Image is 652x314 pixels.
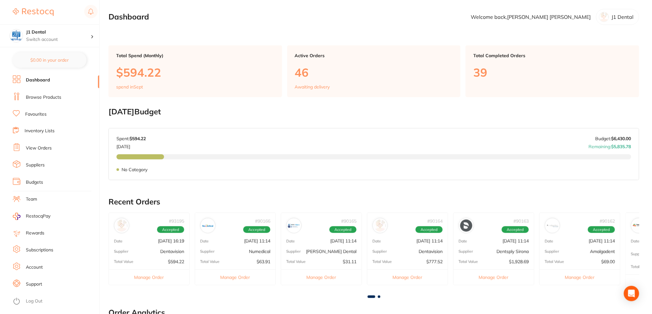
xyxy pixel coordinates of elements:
p: Switch account [26,36,91,43]
a: Subscriptions [26,247,53,253]
img: RestocqPay [13,213,20,220]
p: Amalgadent [590,249,615,254]
p: $63.91 [257,259,270,264]
a: Log Out [26,298,42,304]
img: Erskine Dental [288,219,300,232]
img: Healthware Australia Ridley [633,219,645,232]
button: Manage Order [195,269,275,285]
img: Dentsply Sirona [460,219,472,232]
p: Date [200,239,209,243]
p: Total Completed Orders [473,53,632,58]
p: [DATE] 11:14 [416,238,443,243]
p: Remaining: [589,142,631,149]
p: Supplier [459,249,473,254]
p: $594.22 [168,259,184,264]
h2: Recent Orders [109,197,639,206]
p: Date [631,239,640,243]
p: 39 [473,66,632,79]
p: Supplier [114,249,128,254]
p: [DATE] 11:14 [503,238,529,243]
a: Total Completed Orders39 [466,45,639,97]
p: $69.00 [601,259,615,264]
a: Active Orders46Awaiting delivery [287,45,461,97]
span: Accepted [329,226,356,233]
p: $1,928.69 [509,259,529,264]
p: Total Value [200,259,220,264]
p: 46 [295,66,453,79]
img: Dentavision [374,219,386,232]
p: [PERSON_NAME] Dental [306,249,356,254]
button: Manage Order [109,269,189,285]
p: Numedical [249,249,270,254]
p: Total Value [631,264,650,269]
button: Log Out [13,296,97,307]
button: Manage Order [453,269,534,285]
a: Browse Products [26,94,61,101]
strong: $594.22 [130,136,146,142]
p: Total Value [114,259,133,264]
p: [DATE] 11:14 [589,238,615,243]
p: Total Value [545,259,564,264]
span: Accepted [588,226,615,233]
p: # 90164 [427,218,443,224]
img: Amalgadent [546,219,558,232]
img: Numedical [202,219,214,232]
p: Total Value [286,259,306,264]
a: Dashboard [26,77,50,83]
p: Dentavision [419,249,443,254]
p: Date [545,239,553,243]
span: Accepted [243,226,270,233]
a: Rewards [26,230,44,236]
p: Date [459,239,467,243]
p: Budget: [596,136,631,141]
p: # 93195 [169,218,184,224]
a: Suppliers [26,162,45,168]
button: Manage Order [281,269,362,285]
p: spend in Sept [116,84,143,89]
a: RestocqPay [13,213,50,220]
p: $594.22 [116,66,274,79]
p: Supplier [200,249,214,254]
p: $777.52 [426,259,443,264]
img: Restocq Logo [13,8,54,16]
button: $0.00 in your order [13,52,86,68]
p: Date [286,239,295,243]
h4: J1 Dental [26,29,91,35]
p: [DATE] 16:19 [158,238,184,243]
p: # 90162 [600,218,615,224]
a: Team [26,196,37,203]
a: View Orders [26,145,52,151]
p: [DATE] [116,142,146,149]
p: Welcome back, [PERSON_NAME] [PERSON_NAME] [471,14,591,20]
span: Accepted [416,226,443,233]
p: Active Orders [295,53,453,58]
h2: Dashboard [109,12,149,21]
p: Spent: [116,136,146,141]
p: Total Value [372,259,392,264]
button: Manage Order [540,269,620,285]
a: Total Spend (Monthly)$594.22spend inSept [109,45,282,97]
strong: $5,835.78 [611,144,631,149]
a: Support [26,281,42,287]
span: Accepted [157,226,184,233]
img: J1 Dental [10,29,23,42]
p: [DATE] 11:14 [244,238,270,243]
a: Favourites [25,111,47,118]
p: Total Spend (Monthly) [116,53,274,58]
p: Supplier [286,249,301,254]
div: Open Intercom Messenger [624,286,639,301]
p: # 90163 [513,218,529,224]
p: # 90166 [255,218,270,224]
p: $31.11 [343,259,356,264]
p: Supplier [372,249,387,254]
p: Supplier [631,252,645,256]
img: Dentavision [116,219,128,232]
p: J1 Dental [612,14,634,20]
button: Manage Order [367,269,448,285]
p: # 90165 [341,218,356,224]
p: Supplier [545,249,559,254]
a: Inventory Lists [25,128,55,134]
span: Accepted [502,226,529,233]
p: Dentavision [160,249,184,254]
p: No Category [122,167,147,172]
